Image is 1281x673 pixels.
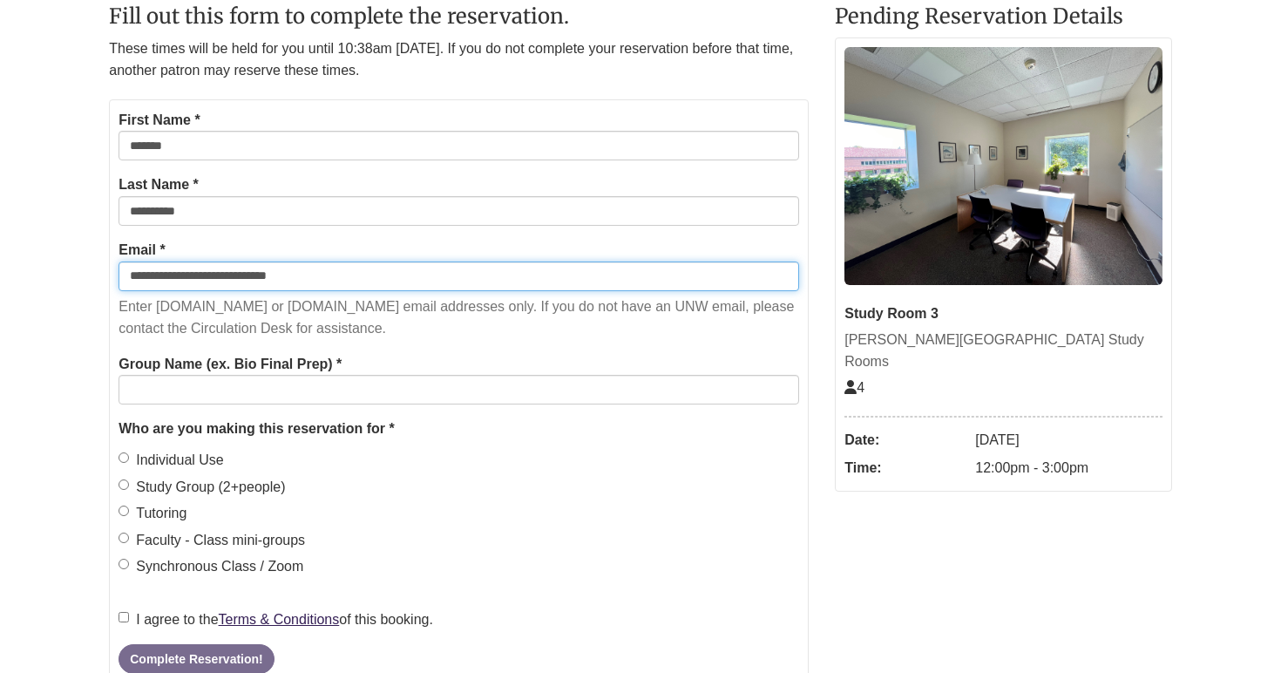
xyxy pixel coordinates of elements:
[119,555,303,578] label: Synchronous Class / Zoom
[844,426,966,454] dt: Date:
[109,5,809,28] h2: Fill out this form to complete the reservation.
[119,529,305,552] label: Faculty - Class mini-groups
[844,454,966,482] dt: Time:
[844,303,1162,325] div: Study Room 3
[119,353,342,376] label: Group Name (ex. Bio Final Prep) *
[119,452,129,463] input: Individual Use
[119,502,186,525] label: Tutoring
[975,454,1162,482] dd: 12:00pm - 3:00pm
[119,173,199,196] label: Last Name *
[119,418,799,440] legend: Who are you making this reservation for *
[219,612,340,627] a: Terms & Conditions
[119,449,224,472] label: Individual Use
[844,380,864,395] span: The capacity of this space
[119,533,129,543] input: Faculty - Class mini-groups
[119,476,285,499] label: Study Group (2+people)
[119,479,129,490] input: Study Group (2+people)
[109,37,809,82] p: These times will be held for you until 10:38am [DATE]. If you do not complete your reservation be...
[119,506,129,516] input: Tutoring
[844,329,1162,373] div: [PERSON_NAME][GEOGRAPHIC_DATA] Study Rooms
[835,5,1172,28] h2: Pending Reservation Details
[119,296,799,340] p: Enter [DOMAIN_NAME] or [DOMAIN_NAME] email addresses only. If you do not have an UNW email, pleas...
[119,608,433,631] label: I agree to the of this booking.
[975,426,1162,454] dd: [DATE]
[119,239,165,262] label: Email *
[119,559,129,569] input: Synchronous Class / Zoom
[844,47,1162,285] img: Study Room 3
[119,109,200,132] label: First Name *
[119,612,129,622] input: I agree to theTerms & Conditionsof this booking.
